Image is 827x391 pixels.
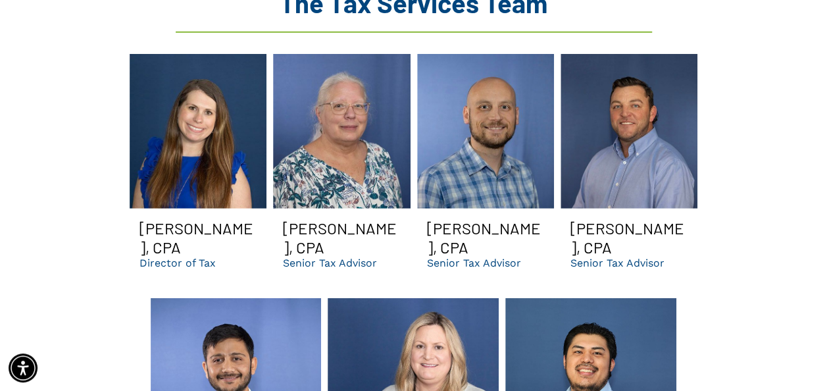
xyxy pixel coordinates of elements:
[283,219,400,257] h3: [PERSON_NAME], CPA
[427,257,521,269] p: Senior Tax Advisor
[139,219,257,257] h3: [PERSON_NAME], CPA
[130,54,266,209] a: Michelle Smiling | Dental CPA and accounting consultants in GA
[570,257,664,269] p: Senior Tax Advisor
[9,353,38,382] div: Accessibility Menu
[570,219,688,257] h3: [PERSON_NAME], CPA
[273,54,410,209] a: Jamie smiling | Dental CPA firm in GA for bookkeeping, managerial accounting, taxes
[427,219,544,257] h3: [PERSON_NAME], CPA
[283,257,377,269] p: Senior Tax Advisor
[139,257,216,269] p: Director of Tax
